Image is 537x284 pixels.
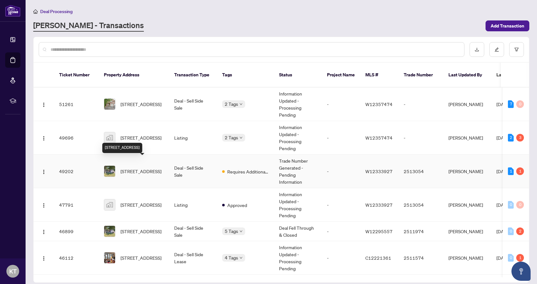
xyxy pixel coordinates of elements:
span: down [239,256,243,259]
span: KT [9,267,17,276]
td: [PERSON_NAME] [443,241,491,275]
img: Logo [41,102,46,107]
span: down [239,136,243,139]
img: Logo [41,256,46,261]
td: - [322,241,360,275]
span: [DATE] [496,135,510,141]
span: C12221361 [365,255,391,261]
span: down [239,230,243,233]
button: Logo [39,200,49,210]
td: [PERSON_NAME] [443,188,491,222]
td: 46112 [54,241,99,275]
th: Property Address [99,63,169,88]
button: Add Transaction [486,20,529,31]
td: [PERSON_NAME] [443,121,491,155]
td: Information Updated - Processing Pending [274,121,322,155]
td: [PERSON_NAME] [443,222,491,241]
div: 0 [508,254,514,262]
div: 1 [516,167,524,175]
td: Listing [169,121,217,155]
span: [DATE] [496,255,510,261]
img: logo [5,5,20,17]
span: [STREET_ADDRESS] [121,201,161,208]
img: thumbnail-img [104,132,115,143]
td: - [322,155,360,188]
span: 4 Tags [225,254,238,261]
td: 2511574 [399,241,443,275]
div: 0 [516,201,524,209]
span: Approved [227,202,247,209]
td: Trade Number Generated - Pending Information [274,155,322,188]
th: Last Updated By [443,63,491,88]
img: Logo [41,229,46,234]
td: - [322,121,360,155]
td: Information Updated - Processing Pending [274,188,322,222]
div: 0 [516,100,524,108]
td: 49696 [54,121,99,155]
td: [PERSON_NAME] [443,155,491,188]
span: [DATE] [496,228,510,234]
th: Status [274,63,322,88]
span: [STREET_ADDRESS] [121,168,161,175]
button: edit [489,42,504,57]
span: [STREET_ADDRESS] [121,101,161,108]
span: filter [514,47,519,52]
img: thumbnail-img [104,199,115,210]
td: Deal - Sell Side Sale [169,222,217,241]
span: Add Transaction [491,21,524,31]
td: 2511974 [399,222,443,241]
td: Information Updated - Processing Pending [274,88,322,121]
img: Logo [41,169,46,174]
span: W12333927 [365,168,393,174]
th: Tags [217,63,274,88]
span: edit [494,47,499,52]
img: thumbnail-img [104,99,115,110]
button: Logo [39,99,49,109]
td: 46899 [54,222,99,241]
td: 49202 [54,155,99,188]
button: Logo [39,133,49,143]
span: [STREET_ADDRESS] [121,134,161,141]
a: [PERSON_NAME] - Transactions [33,20,144,32]
div: 1 [516,254,524,262]
div: 2 [508,134,514,142]
span: [DATE] [496,168,510,174]
th: Trade Number [399,63,443,88]
th: MLS # [360,63,399,88]
div: 3 [516,134,524,142]
button: Logo [39,226,49,236]
span: 2 Tags [225,100,238,108]
td: Deal - Sell Side Lease [169,241,217,275]
td: - [399,88,443,121]
td: [PERSON_NAME] [443,88,491,121]
td: Deal Fell Through & Closed [274,222,322,241]
span: 2 Tags [225,134,238,141]
span: W12357474 [365,101,393,107]
span: [STREET_ADDRESS] [121,228,161,235]
td: - [322,188,360,222]
span: W12333927 [365,202,393,208]
td: Listing [169,188,217,222]
td: Information Updated - Processing Pending [274,241,322,275]
img: Logo [41,203,46,208]
span: 5 Tags [225,227,238,235]
th: Ticket Number [54,63,99,88]
span: Last Modified Date [496,71,535,78]
div: 7 [508,100,514,108]
td: Deal - Sell Side Sale [169,155,217,188]
span: W12357474 [365,135,393,141]
span: [STREET_ADDRESS] [121,254,161,261]
td: 47791 [54,188,99,222]
button: Logo [39,253,49,263]
span: Requires Additional Docs [227,168,269,175]
button: download [470,42,484,57]
div: 2 [516,227,524,235]
span: [DATE] [496,101,510,107]
button: filter [509,42,524,57]
td: 2513054 [399,155,443,188]
button: Logo [39,166,49,176]
img: thumbnail-img [104,166,115,177]
img: Logo [41,136,46,141]
span: Deal Processing [40,9,73,14]
span: [DATE] [496,202,510,208]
